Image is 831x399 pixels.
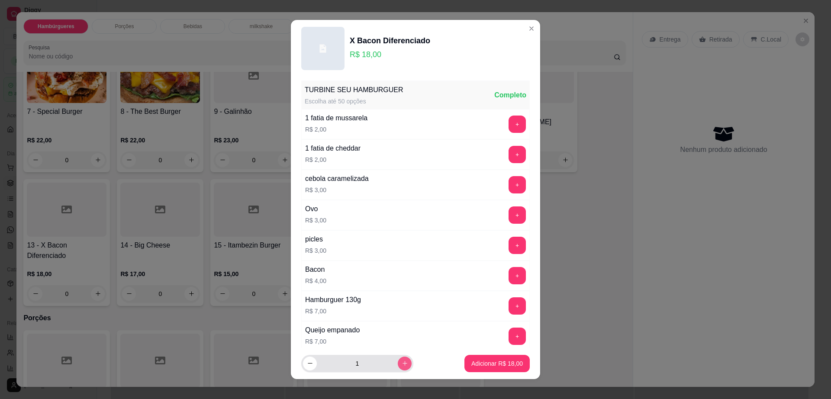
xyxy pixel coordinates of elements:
[305,277,326,285] p: R$ 4,00
[305,216,326,225] p: R$ 3,00
[303,357,317,370] button: decrease-product-quantity
[305,97,403,106] div: Escolha até 50 opções
[305,186,369,194] p: R$ 3,00
[509,146,526,163] button: add
[509,297,526,315] button: add
[305,264,326,275] div: Bacon
[509,176,526,193] button: add
[398,357,412,370] button: increase-product-quantity
[509,267,526,284] button: add
[350,35,430,47] div: X Bacon Diferenciado
[509,116,526,133] button: add
[305,234,326,245] div: picles
[305,143,361,154] div: 1 fatia de cheddar
[350,48,430,61] p: R$ 18,00
[494,90,526,100] div: Completo
[305,85,403,95] div: TURBINE SEU HAMBURGUER
[305,246,326,255] p: R$ 3,00
[305,307,361,315] p: R$ 7,00
[305,204,326,214] div: Ovo
[509,328,526,345] button: add
[305,325,360,335] div: Queijo empanado
[305,113,367,123] div: 1 fatia de mussarela
[305,174,369,184] div: cebola caramelizada
[471,359,523,368] p: Adicionar R$ 18,00
[305,337,360,346] p: R$ 7,00
[509,237,526,254] button: add
[305,295,361,305] div: Hamburguer 130g
[509,206,526,224] button: add
[305,155,361,164] p: R$ 2,00
[525,22,538,35] button: Close
[464,355,530,372] button: Adicionar R$ 18,00
[305,125,367,134] p: R$ 2,00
